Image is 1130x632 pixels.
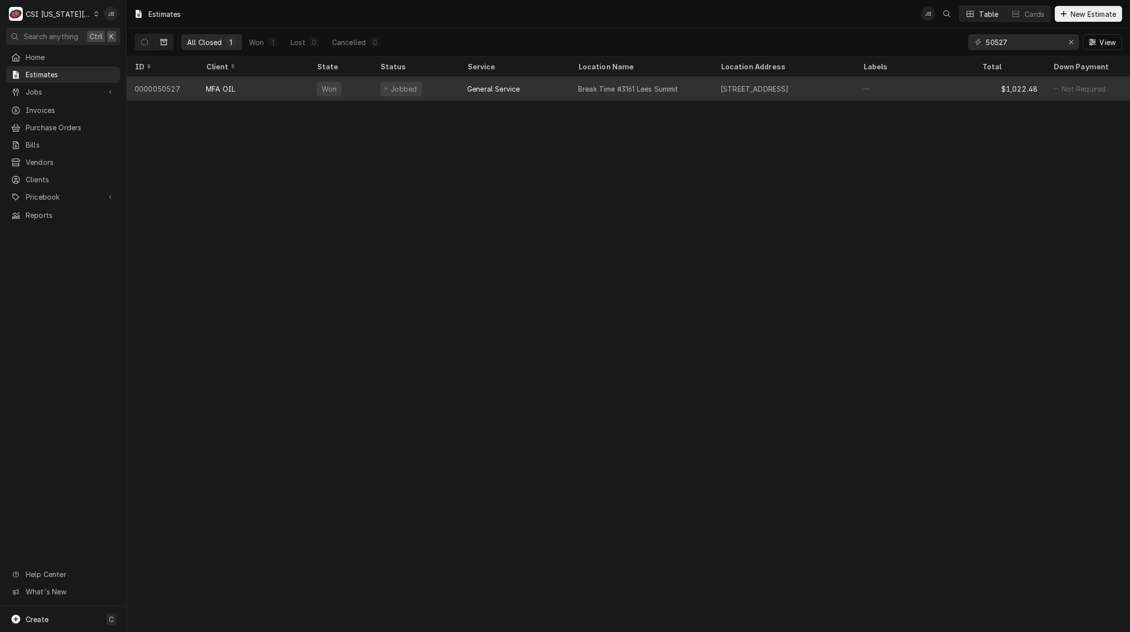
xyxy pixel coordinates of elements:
[26,586,114,597] span: What's New
[109,614,114,625] span: C
[863,61,966,72] div: Labels
[109,31,114,42] span: K
[26,210,115,220] span: Reports
[389,84,418,94] div: Jobbed
[26,87,100,97] span: Jobs
[6,154,120,170] a: Vendors
[1069,9,1118,19] span: New Estimate
[1053,61,1115,72] div: Down Payment
[127,77,198,101] div: 0000050527
[26,157,115,167] span: Vendors
[1063,34,1079,50] button: Erase input
[979,9,998,19] div: Table
[26,174,115,185] span: Clients
[311,37,317,48] div: 0
[372,37,378,48] div: 0
[317,61,364,72] div: State
[206,61,299,72] div: Client
[855,77,974,101] div: —
[1025,9,1044,19] div: Cards
[467,61,560,72] div: Service
[26,105,115,115] span: Invoices
[380,61,449,72] div: Status
[6,137,120,153] a: Bills
[6,49,120,65] a: Home
[939,6,955,22] button: Open search
[206,84,235,94] div: MFA OIL
[332,37,366,48] div: Cancelled
[24,31,78,42] span: Search anything
[270,37,276,48] div: 1
[578,84,678,94] div: Break Time #3161 Lees Summit
[9,7,23,21] div: CSI Kansas City.'s Avatar
[26,192,100,202] span: Pricebook
[986,34,1060,50] input: Keyword search
[26,69,115,80] span: Estimates
[187,37,222,48] div: All Closed
[26,569,114,579] span: Help Center
[228,37,234,48] div: 1
[321,84,338,94] div: Won
[467,84,520,94] div: General Service
[26,140,115,150] span: Bills
[6,171,120,188] a: Clients
[135,61,188,72] div: ID
[26,615,49,624] span: Create
[974,77,1045,101] div: $1,022.48
[6,84,120,100] a: Go to Jobs
[721,84,789,94] div: [STREET_ADDRESS]
[104,7,118,21] div: JB
[1083,34,1122,50] button: View
[921,7,935,21] div: JB
[9,7,23,21] div: C
[6,119,120,136] a: Purchase Orders
[578,61,703,72] div: Location Name
[721,61,845,72] div: Location Address
[6,28,120,45] button: Search anythingCtrlK
[249,37,264,48] div: Won
[291,37,305,48] div: Lost
[6,583,120,600] a: Go to What's New
[6,102,120,118] a: Invoices
[6,189,120,205] a: Go to Pricebook
[1097,37,1118,48] span: View
[26,122,115,133] span: Purchase Orders
[90,31,102,42] span: Ctrl
[6,566,120,582] a: Go to Help Center
[982,61,1035,72] div: Total
[26,9,91,19] div: CSI [US_STATE][GEOGRAPHIC_DATA].
[1055,6,1122,22] button: New Estimate
[1045,77,1125,101] div: Not Required
[921,7,935,21] div: Joshua Bennett's Avatar
[6,66,120,83] a: Estimates
[26,52,115,62] span: Home
[104,7,118,21] div: Joshua Bennett's Avatar
[6,207,120,223] a: Reports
